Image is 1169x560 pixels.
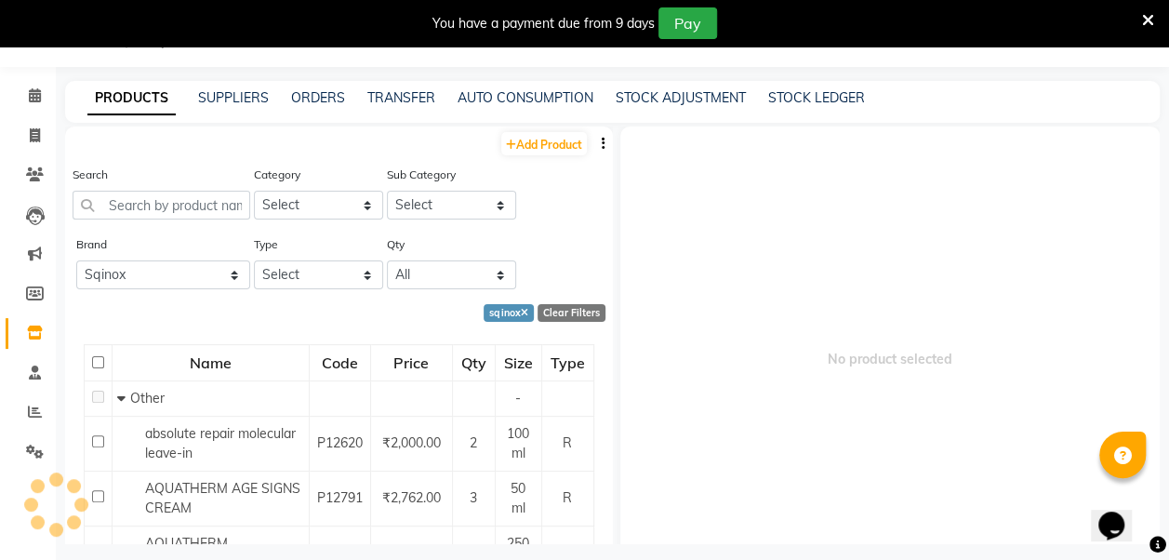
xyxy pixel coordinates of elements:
[470,489,477,506] span: 3
[432,14,655,33] div: You have a payment due from 9 days
[254,236,278,253] label: Type
[145,425,296,461] span: absolute repair molecular leave-in
[616,89,746,106] a: STOCK ADJUSTMENT
[291,89,345,106] a: ORDERS
[76,236,107,253] label: Brand
[254,167,300,183] label: Category
[311,346,369,380] div: Code
[113,346,308,380] div: Name
[1091,486,1150,541] iframe: chat widget
[73,191,250,220] input: Search by product name or code
[73,167,108,183] label: Search
[382,489,441,506] span: ₹2,762.00
[198,89,269,106] a: SUPPLIERS
[768,89,865,106] a: STOCK LEDGER
[563,489,572,506] span: R
[563,434,572,451] span: R
[658,7,717,39] button: Pay
[538,304,605,322] div: Clear Filters
[515,390,521,407] span: -
[317,489,363,506] span: P12791
[501,132,587,155] a: Add Product
[454,346,494,380] div: Qty
[458,89,593,106] a: AUTO CONSUMPTION
[470,434,477,451] span: 2
[543,346,592,380] div: Type
[145,480,300,516] span: AQUATHERM AGE SIGNS CREAM
[484,304,534,322] div: sqinox
[317,434,363,451] span: P12620
[87,82,176,115] a: PRODUCTS
[367,89,435,106] a: TRANSFER
[372,346,451,380] div: Price
[507,425,529,461] span: 100 ml
[497,346,540,380] div: Size
[117,390,130,407] span: Collapse Row
[382,434,441,451] span: ₹2,000.00
[387,236,405,253] label: Qty
[130,390,165,407] span: Other
[387,167,456,183] label: Sub Category
[511,480,525,516] span: 50 ml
